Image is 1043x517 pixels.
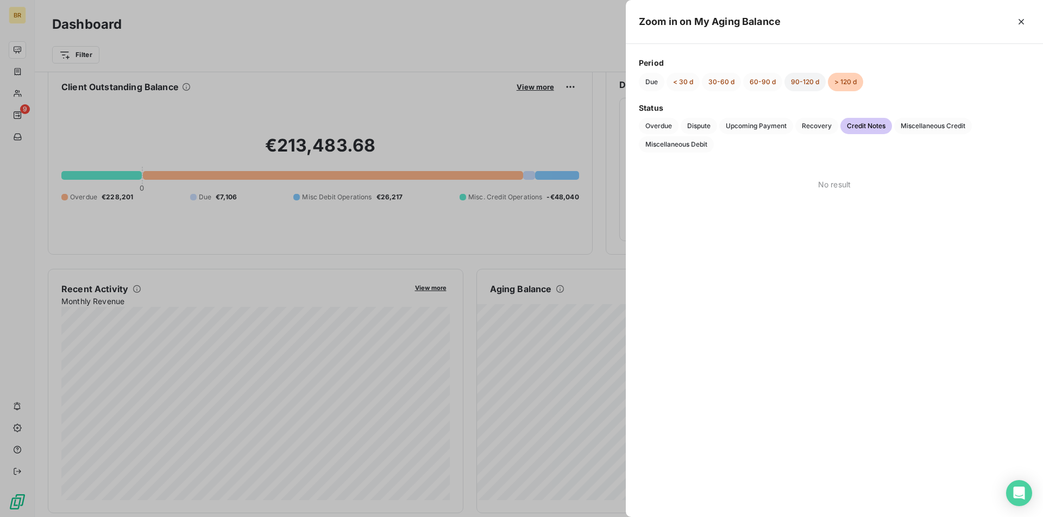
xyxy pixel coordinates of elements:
[639,102,1030,114] span: Status
[743,73,782,91] button: 60-90 d
[818,179,851,190] span: No result
[681,118,717,134] button: Dispute
[894,118,972,134] button: Miscellaneous Credit
[639,73,664,91] button: Due
[719,118,793,134] button: Upcoming Payment
[639,136,714,153] button: Miscellaneous Debit
[840,118,892,134] button: Credit Notes
[828,73,863,91] button: > 120 d
[639,14,781,29] h5: Zoom in on My Aging Balance
[784,73,826,91] button: 90-120 d
[639,118,678,134] button: Overdue
[667,73,700,91] button: < 30 d
[639,57,1030,68] span: Period
[795,118,838,134] button: Recovery
[1006,480,1032,506] div: Open Intercom Messenger
[702,73,741,91] button: 30-60 d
